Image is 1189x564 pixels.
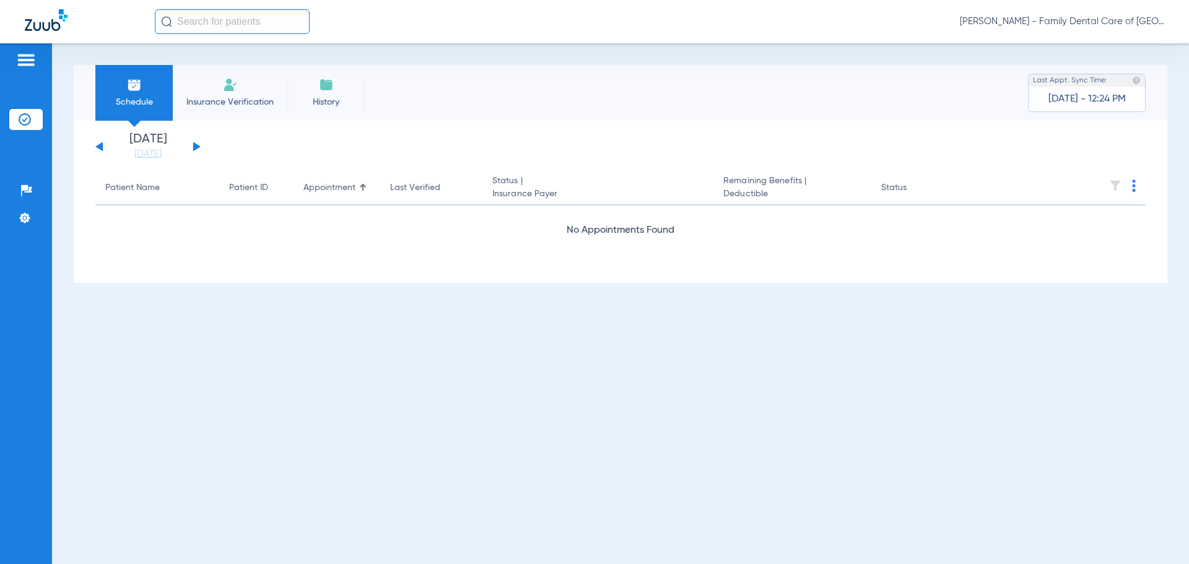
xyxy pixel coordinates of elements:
span: Deductible [723,188,861,201]
span: Last Appt. Sync Time: [1033,74,1107,87]
div: Last Verified [390,181,473,194]
div: Appointment [303,181,355,194]
div: Patient Name [105,181,209,194]
span: Insurance Payer [492,188,703,201]
span: History [297,96,355,108]
img: Search Icon [161,16,172,27]
div: Last Verified [390,181,440,194]
th: Status | [482,171,713,206]
span: Schedule [105,96,163,108]
a: [DATE] [111,148,185,160]
div: Appointment [303,181,370,194]
span: [DATE] - 12:24 PM [1048,93,1126,105]
img: filter.svg [1109,180,1121,192]
img: Zuub Logo [25,9,68,31]
div: Patient Name [105,181,160,194]
span: Insurance Verification [182,96,278,108]
th: Status [871,171,955,206]
input: Search for patients [155,9,310,34]
img: last sync help info [1132,76,1141,85]
div: Patient ID [229,181,268,194]
div: No Appointments Found [95,223,1146,238]
span: [PERSON_NAME] - Family Dental Care of [GEOGRAPHIC_DATA] [960,15,1164,28]
div: Patient ID [229,181,284,194]
img: History [319,77,334,92]
th: Remaining Benefits | [713,171,871,206]
img: group-dot-blue.svg [1132,180,1136,192]
img: Schedule [127,77,142,92]
img: Manual Insurance Verification [223,77,238,92]
img: hamburger-icon [16,53,36,67]
li: [DATE] [111,133,185,160]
